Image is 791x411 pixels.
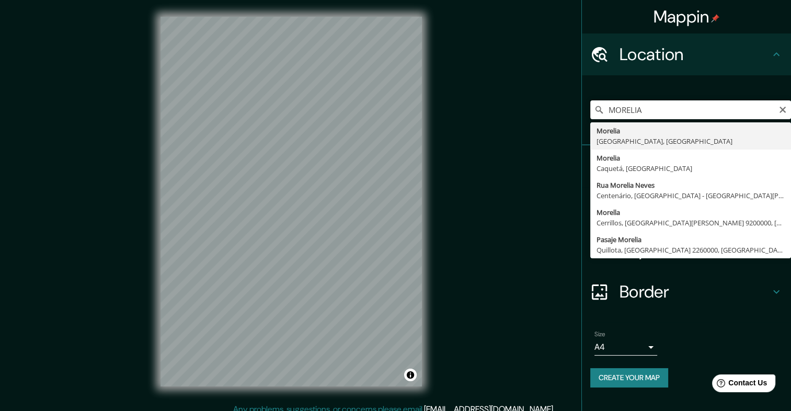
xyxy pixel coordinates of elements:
div: Border [582,271,791,313]
div: Pasaje Morelia [597,234,785,245]
div: Layout [582,229,791,271]
div: Location [582,33,791,75]
div: Morella [597,207,785,218]
h4: Mappin [654,6,720,27]
div: Cerrillos, [GEOGRAPHIC_DATA][PERSON_NAME] 9200000, [GEOGRAPHIC_DATA] [597,218,785,228]
input: Pick your city or area [590,100,791,119]
h4: Layout [620,239,770,260]
button: Create your map [590,368,668,387]
button: Clear [778,104,787,114]
div: Rua Morelia Neves [597,180,785,190]
div: [GEOGRAPHIC_DATA], [GEOGRAPHIC_DATA] [597,136,785,146]
div: Style [582,187,791,229]
h4: Location [620,44,770,65]
label: Size [594,330,605,339]
div: Pins [582,145,791,187]
canvas: Map [161,17,422,386]
div: A4 [594,339,657,356]
img: pin-icon.png [711,14,719,22]
div: Morelia [597,153,785,163]
iframe: Help widget launcher [698,370,779,399]
div: Centenário, [GEOGRAPHIC_DATA] - [GEOGRAPHIC_DATA][PERSON_NAME], 79074-230, [GEOGRAPHIC_DATA] [597,190,785,201]
div: Morelia [597,125,785,136]
button: Toggle attribution [404,369,417,381]
div: Quillota, [GEOGRAPHIC_DATA] 2260000, [GEOGRAPHIC_DATA] [597,245,785,255]
h4: Border [620,281,770,302]
div: Caquetá, [GEOGRAPHIC_DATA] [597,163,785,174]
